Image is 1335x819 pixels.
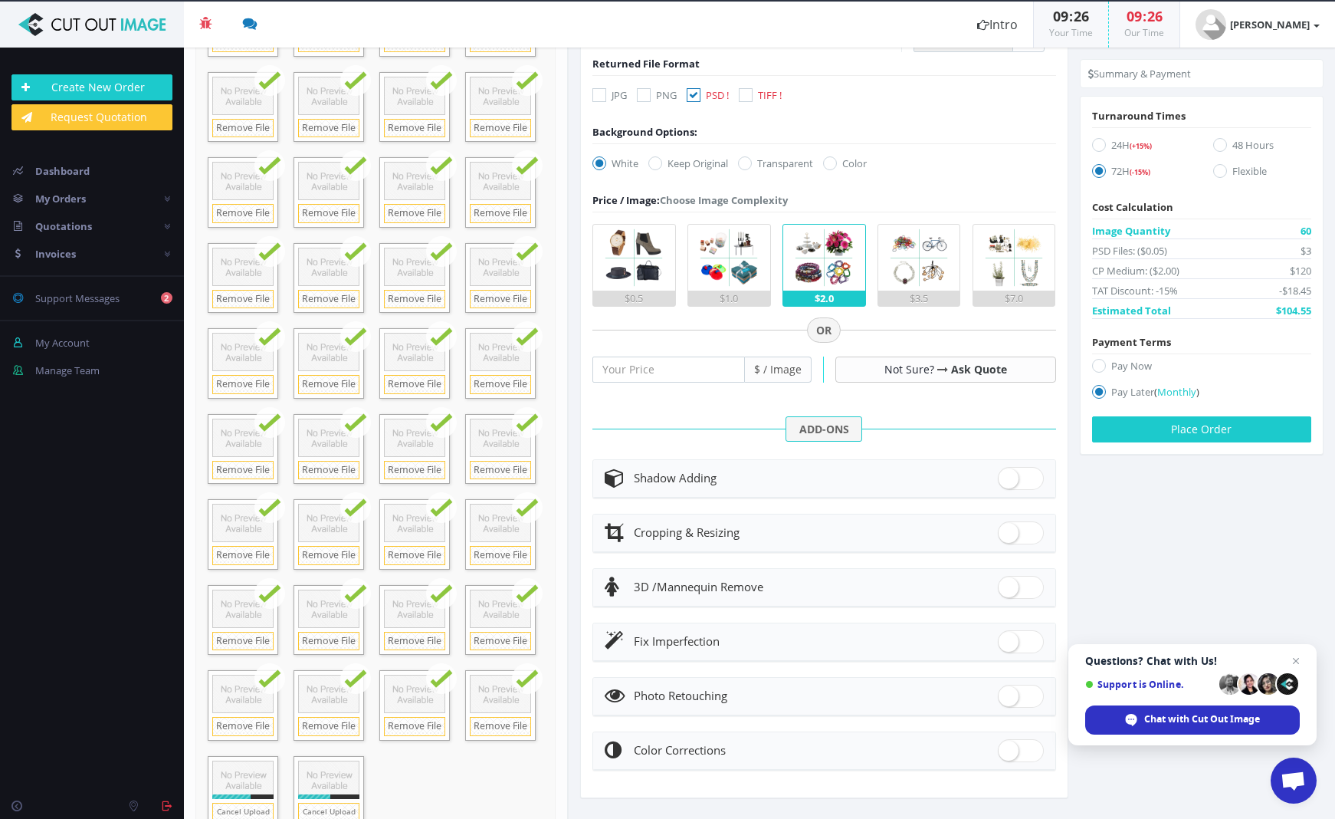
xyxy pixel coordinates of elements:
[35,219,92,233] span: Quotations
[1213,163,1311,184] label: Flexible
[1196,9,1226,40] img: user_default.jpg
[823,156,867,171] label: Color
[11,13,172,36] img: Cut Out Image
[592,124,697,140] div: Background Options:
[1144,712,1260,726] span: Chat with Cut Out Image
[758,88,782,102] span: TIFF !
[593,291,675,306] div: $0.5
[298,119,359,138] a: Remove File
[298,204,359,223] a: Remove File
[1230,18,1310,31] strong: [PERSON_NAME]
[35,291,120,305] span: Support Messages
[1088,66,1191,81] li: Summary & Payment
[1092,243,1167,258] span: PSD Files: ($0.05)
[298,290,359,309] a: Remove File
[1085,679,1214,690] span: Support is Online.
[1271,758,1317,804] a: Open chat
[1068,7,1074,25] span: :
[1074,7,1089,25] span: 26
[634,470,717,485] span: Shadow Adding
[706,88,729,102] span: PSD !
[1279,283,1311,298] span: -$18.45
[470,204,531,223] a: Remove File
[634,579,763,594] span: Mannequin Remove
[1092,263,1179,278] span: CP Medium: ($2.00)
[1092,335,1171,349] span: Payment Terms
[1142,7,1147,25] span: :
[1213,137,1311,158] label: 48 Hours
[634,525,740,540] span: Cropping & Resizing
[1130,164,1150,178] a: (-15%)
[298,546,359,565] a: Remove File
[688,291,770,306] div: $1.0
[962,2,1033,48] a: Intro
[470,461,531,480] a: Remove File
[384,461,445,480] a: Remove File
[1085,706,1300,735] span: Chat with Cut Out Image
[1130,141,1152,151] span: (+15%)
[951,362,1007,377] a: Ask Quote
[384,717,445,736] a: Remove File
[212,204,274,223] a: Remove File
[35,363,100,377] span: Manage Team
[384,290,445,309] a: Remove File
[1092,384,1311,405] label: Pay Later
[470,119,531,138] a: Remove File
[1085,655,1300,667] span: Questions? Chat with Us!
[886,225,952,291] img: 4.png
[1124,26,1164,39] small: Our Time
[212,461,274,480] a: Remove File
[470,717,531,736] a: Remove File
[592,357,745,383] input: Your Price
[807,317,841,344] span: OR
[878,291,960,306] div: $3.5
[1092,200,1173,214] span: Cost Calculation
[11,74,172,100] a: Create New Order
[592,192,788,208] div: Choose Image Complexity
[1092,283,1178,298] span: TAT Discount: -15%
[634,633,720,649] span: Fix Imperfection
[738,156,813,171] label: Transparent
[35,336,90,350] span: My Account
[35,247,76,261] span: Invoices
[470,546,531,565] a: Remove File
[634,579,657,594] span: 3D /
[637,87,677,103] label: PNG
[601,225,667,291] img: 1.png
[791,225,857,291] img: 3.png
[470,290,531,309] a: Remove File
[1053,7,1068,25] span: 09
[1276,303,1311,318] span: $104.55
[592,156,638,171] label: White
[1092,163,1190,184] label: 72H
[212,632,274,651] a: Remove File
[1092,109,1186,123] span: Turnaround Times
[1157,385,1196,399] span: Monthly
[384,119,445,138] a: Remove File
[592,57,700,71] span: Returned File Format
[212,290,274,309] a: Remove File
[1092,223,1170,238] span: Image Quantity
[634,742,726,758] span: Color Corrections
[1301,223,1311,238] span: 60
[298,375,359,394] a: Remove File
[783,291,865,306] div: $2.0
[1130,138,1152,152] a: (+15%)
[212,717,274,736] a: Remove File
[1154,385,1199,399] a: (Monthly)
[298,632,359,651] a: Remove File
[973,291,1055,306] div: $7.0
[470,632,531,651] a: Remove File
[1290,263,1311,278] span: $120
[634,688,727,703] span: Photo Retouching
[1092,358,1311,379] label: Pay Now
[1130,167,1150,177] span: (-15%)
[212,546,274,565] a: Remove File
[384,632,445,651] a: Remove File
[470,375,531,394] a: Remove File
[212,119,274,138] a: Remove File
[161,292,172,304] b: 2
[384,375,445,394] a: Remove File
[384,204,445,223] a: Remove File
[786,416,862,442] span: ADD-ONS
